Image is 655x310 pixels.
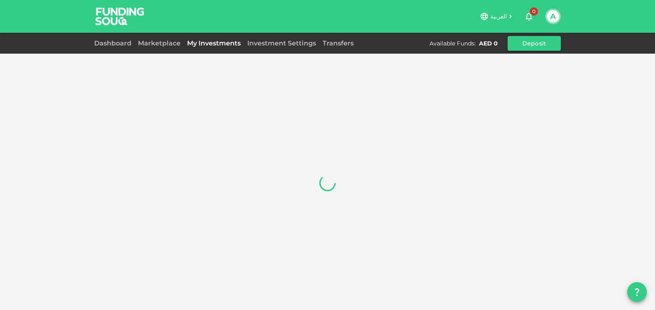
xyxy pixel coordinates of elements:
[490,13,507,20] span: العربية
[244,39,319,47] a: Investment Settings
[135,39,184,47] a: Marketplace
[508,36,561,51] button: Deposit
[429,39,476,48] div: Available Funds :
[94,39,135,47] a: Dashboard
[547,10,559,23] button: A
[627,282,647,302] button: question
[521,8,537,25] button: 0
[319,39,357,47] a: Transfers
[479,39,498,48] div: AED 0
[184,39,244,47] a: My Investments
[530,7,538,16] span: 0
